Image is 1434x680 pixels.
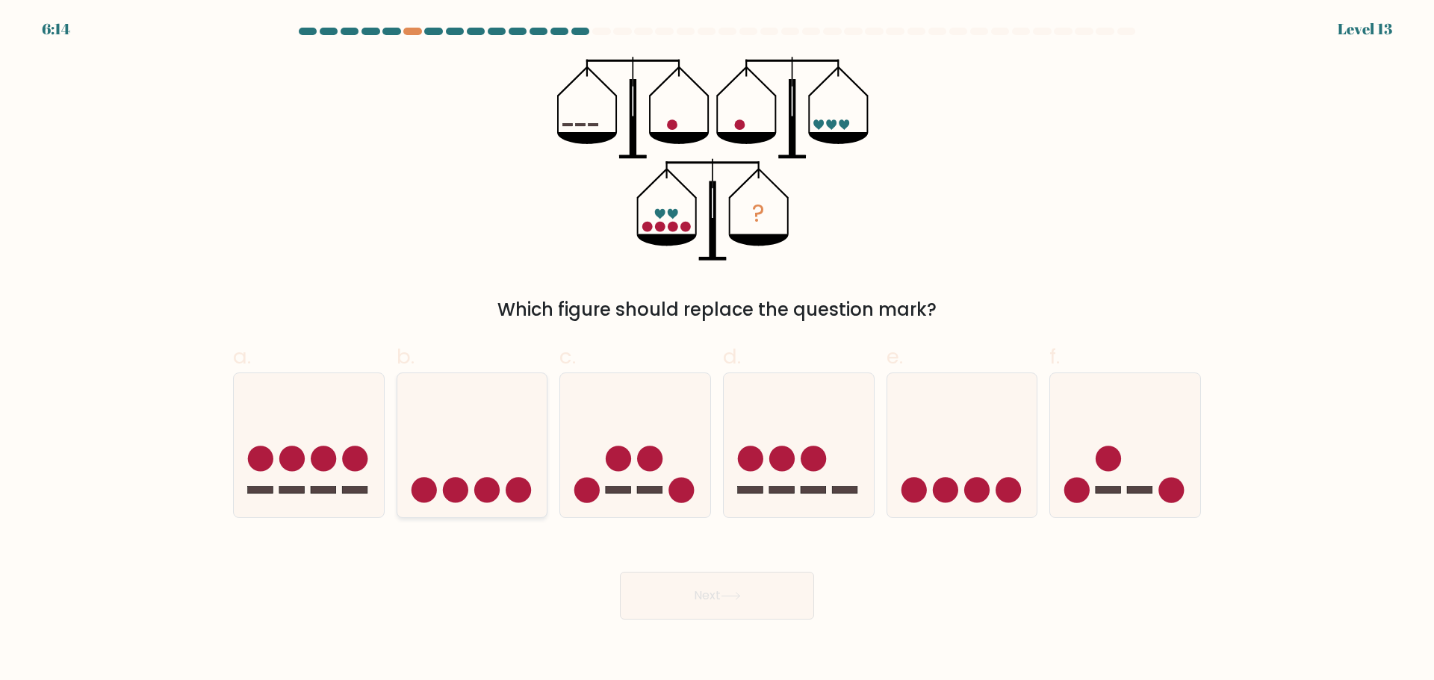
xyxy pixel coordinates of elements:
span: f. [1049,342,1060,371]
button: Next [620,572,814,620]
span: d. [723,342,741,371]
tspan: ? [753,196,766,230]
span: a. [233,342,251,371]
span: c. [559,342,576,371]
span: e. [887,342,903,371]
div: 6:14 [42,18,70,40]
span: b. [397,342,415,371]
div: Which figure should replace the question mark? [242,296,1192,323]
div: Level 13 [1338,18,1392,40]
